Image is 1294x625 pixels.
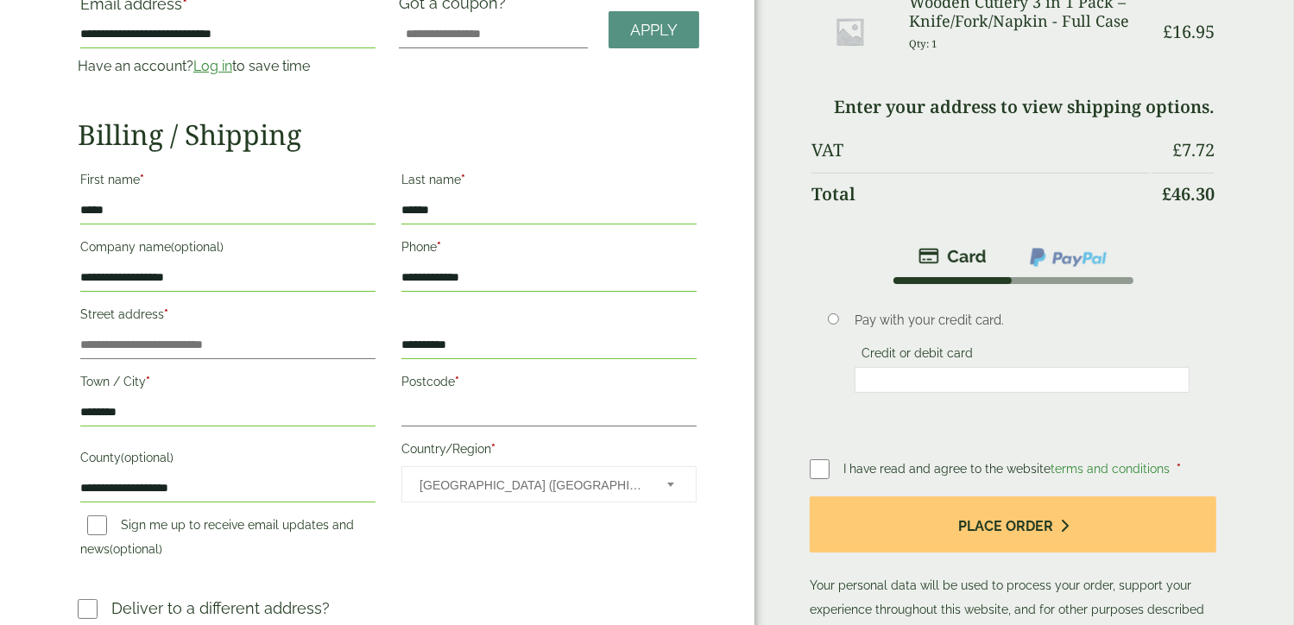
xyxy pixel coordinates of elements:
[1163,20,1172,43] span: £
[1172,138,1215,161] bdi: 7.72
[810,496,1216,552] button: Place order
[918,246,987,267] img: stripe.png
[1162,182,1215,205] bdi: 46.30
[855,311,1190,330] p: Pay with your credit card.
[401,437,697,466] label: Country/Region
[811,173,1150,215] th: Total
[1163,20,1215,43] bdi: 16.95
[437,240,441,254] abbr: required
[609,11,699,48] a: Apply
[110,542,162,556] span: (optional)
[1028,246,1108,268] img: ppcp-gateway.png
[80,167,376,197] label: First name
[87,515,107,535] input: Sign me up to receive email updates and news(optional)
[401,466,697,502] span: Country/Region
[401,167,697,197] label: Last name
[491,442,496,456] abbr: required
[111,597,330,620] p: Deliver to a different address?
[193,58,232,74] a: Log in
[140,173,144,186] abbr: required
[80,302,376,331] label: Street address
[420,467,644,503] span: United Kingdom (UK)
[909,37,937,50] small: Qty: 1
[121,451,174,464] span: (optional)
[811,86,1215,128] td: Enter your address to view shipping options.
[1177,462,1181,476] abbr: required
[811,129,1150,171] th: VAT
[855,346,980,365] label: Credit or debit card
[630,21,678,40] span: Apply
[80,445,376,475] label: County
[401,369,697,399] label: Postcode
[455,375,459,388] abbr: required
[80,235,376,264] label: Company name
[461,173,465,186] abbr: required
[1162,182,1171,205] span: £
[843,462,1173,476] span: I have read and agree to the website
[1051,462,1170,476] a: terms and conditions
[80,369,376,399] label: Town / City
[1172,138,1182,161] span: £
[171,240,224,254] span: (optional)
[78,118,699,151] h2: Billing / Shipping
[80,518,354,561] label: Sign me up to receive email updates and news
[860,372,1184,388] iframe: Secure card payment input frame
[401,235,697,264] label: Phone
[146,375,150,388] abbr: required
[78,56,378,77] p: Have an account? to save time
[164,307,168,321] abbr: required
